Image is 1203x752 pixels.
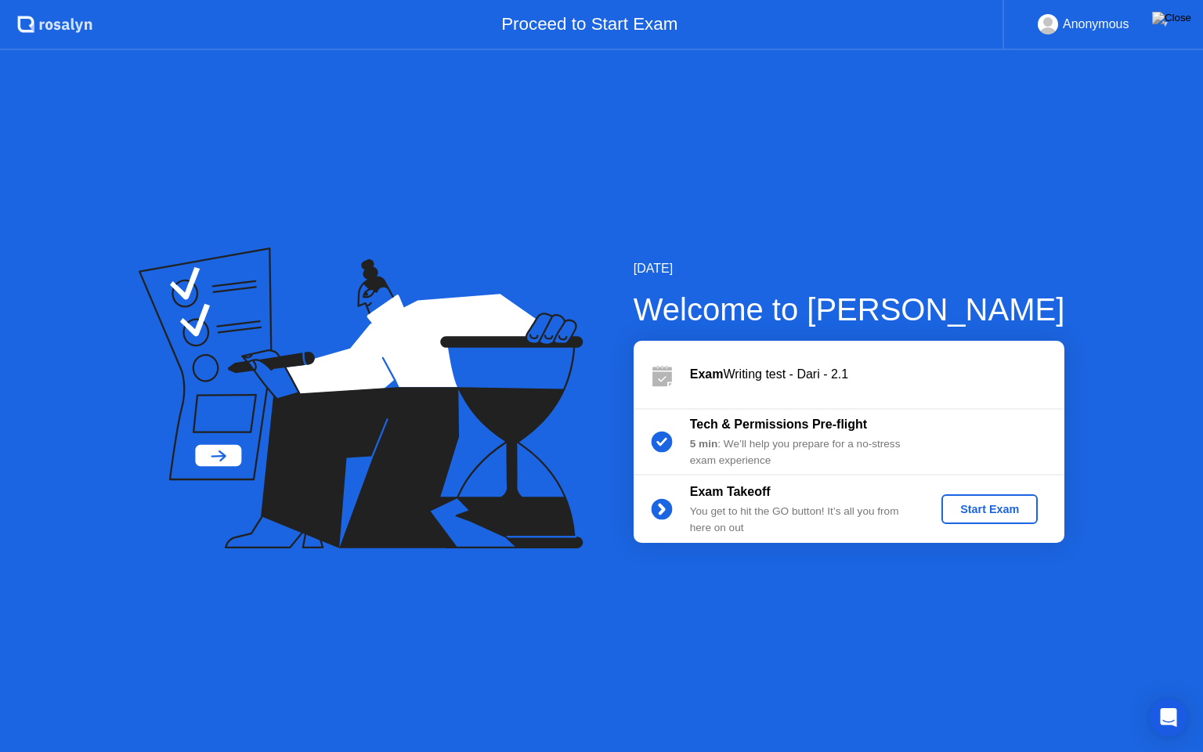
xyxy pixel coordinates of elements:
div: Start Exam [948,503,1031,515]
b: 5 min [690,438,718,450]
b: Tech & Permissions Pre-flight [690,418,867,431]
div: Anonymous [1063,14,1129,34]
b: Exam Takeoff [690,485,771,498]
div: You get to hit the GO button! It’s all you from here on out [690,504,916,536]
div: : We’ll help you prepare for a no-stress exam experience [690,436,916,468]
button: Start Exam [941,494,1038,524]
div: Welcome to [PERSON_NAME] [634,286,1065,333]
div: [DATE] [634,259,1065,278]
div: Open Intercom Messenger [1150,699,1187,736]
div: Writing test - Dari - 2.1 [690,365,1064,384]
img: Close [1152,12,1191,24]
b: Exam [690,367,724,381]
